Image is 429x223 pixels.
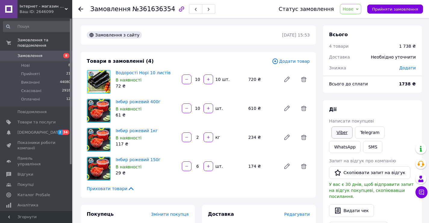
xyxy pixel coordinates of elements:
[329,182,414,199] span: У вас є 30 днів, щоб відправити запит на відгук покупцеві, скопіювавши посилання.
[246,162,278,170] div: 174 ₴
[17,119,56,125] span: Товари та послуги
[87,128,110,151] img: Імбир рожевий 1кг
[63,53,69,58] span: 8
[87,211,114,217] span: Покупець
[66,71,70,77] span: 21
[329,166,410,179] button: Скопіювати запит на відгук
[329,44,349,49] span: 4 товари
[355,126,384,139] a: Telegram
[17,182,34,187] span: Покупці
[17,37,72,48] span: Замовлення та повідомлення
[214,105,223,111] div: шт.
[3,21,71,32] input: Пошук
[214,163,223,169] div: шт.
[329,55,350,59] span: Доставка
[363,141,382,153] button: SMS
[21,71,40,77] span: Прийняті
[281,102,293,114] a: Редагувати
[20,9,72,14] div: Ваш ID: 2646099
[329,204,374,217] button: Видати чек
[281,160,293,172] a: Редагувати
[116,141,177,147] div: 117 ₴
[367,50,419,64] div: Необхідно уточнити
[87,31,142,39] div: Замовлення з сайту
[17,140,56,151] span: Показники роботи компанії
[20,4,65,9] span: Інтернет - магазин морепродуктів "Karasey.net"
[78,6,83,12] div: Повернутися назад
[329,158,396,163] span: Запит на відгук про компанію
[329,141,361,153] a: WhatsApp
[399,43,416,49] div: 1 738 ₴
[281,131,293,143] a: Редагувати
[17,172,33,177] span: Відгуки
[272,58,310,65] span: Додати товар
[17,109,47,115] span: Повідомлення
[367,5,423,14] button: Прийняти замовлення
[329,81,368,86] span: Всього до сплати
[331,126,353,139] a: Viber
[90,5,131,13] span: Замовлення
[116,83,177,89] div: 72 ₴
[87,70,110,94] img: Водорості Норі 10 листів
[116,135,141,140] span: В наявності
[343,7,353,11] span: Нове
[62,88,70,94] span: 2918
[21,63,30,68] span: Нові
[116,170,177,176] div: 29 ₴
[17,130,62,135] span: [DEMOGRAPHIC_DATA]
[399,81,416,86] b: 1738 ₴
[21,97,40,102] span: Оплачені
[58,130,62,135] span: 2
[116,157,160,162] a: Імбир рожевий 150г
[87,99,110,123] img: Імбир рожевий 400г
[116,164,141,169] span: В наявності
[151,212,189,217] span: Змінити покупця
[116,99,160,104] a: Імбир рожевий 400г
[279,6,334,12] div: Статус замовлення
[116,112,177,118] div: 61 ₴
[298,160,310,172] span: Видалити
[329,107,337,112] span: Дії
[214,134,221,140] div: кг
[246,104,278,113] div: 610 ₴
[17,192,50,198] span: Каталог ProSale
[60,80,70,85] span: 44080
[87,186,135,192] span: Приховати товари
[372,7,418,11] span: Прийняти замовлення
[298,102,310,114] span: Видалити
[298,131,310,143] span: Видалити
[68,63,70,68] span: 8
[87,58,154,64] span: Товари в замовленні (4)
[17,156,56,167] span: Панель управління
[21,80,40,85] span: Виконані
[415,186,427,198] button: Чат з покупцем
[66,97,70,102] span: 12
[284,212,310,217] span: Редагувати
[246,133,278,142] div: 234 ₴
[329,32,348,37] span: Всього
[246,75,278,84] div: 720 ₴
[329,65,346,70] span: Знижка
[116,78,141,82] span: В наявності
[282,33,310,37] time: [DATE] 15:53
[116,128,158,133] a: Імбир рожевий 1кг
[132,5,175,13] span: №361636354
[116,70,171,75] a: Водорості Норі 10 листів
[116,107,141,111] span: В наявності
[281,73,293,85] a: Редагувати
[17,202,38,208] span: Аналітика
[17,53,42,59] span: Замовлення
[298,73,310,85] span: Видалити
[329,119,374,123] span: Написати покупцеві
[399,65,416,70] span: Додати
[21,88,42,94] span: Скасовані
[87,157,110,180] img: Імбир рожевий 150г
[214,76,230,82] div: 10 шт.
[62,130,69,135] span: 34
[208,211,234,217] span: Доставка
